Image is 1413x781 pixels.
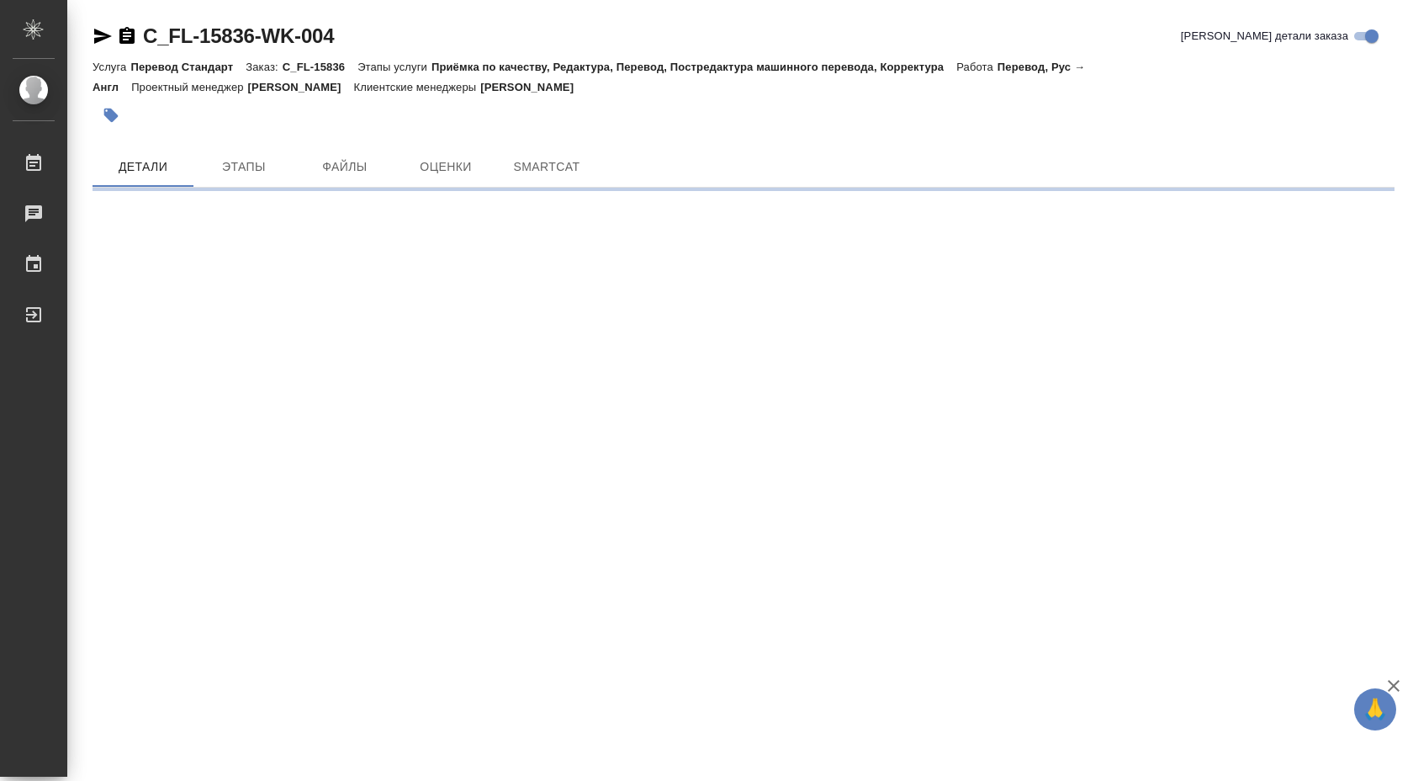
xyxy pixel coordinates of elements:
button: Добавить тэг [93,97,130,134]
p: Заказ: [246,61,282,73]
p: Работа [956,61,998,73]
button: 🙏 [1354,688,1396,731]
p: C_FL-15836 [283,61,357,73]
p: [PERSON_NAME] [248,81,354,93]
span: Оценки [405,157,486,178]
span: 🙏 [1361,692,1389,727]
p: Услуга [93,61,130,73]
span: Детали [103,157,183,178]
p: [PERSON_NAME] [480,81,586,93]
p: Проектный менеджер [131,81,247,93]
span: [PERSON_NAME] детали заказа [1181,28,1348,45]
button: Скопировать ссылку [117,26,137,46]
p: Перевод Стандарт [130,61,246,73]
a: C_FL-15836-WK-004 [143,24,334,47]
span: Этапы [204,157,284,178]
p: Этапы услуги [357,61,431,73]
span: Файлы [304,157,385,178]
span: SmartCat [506,157,587,178]
p: Клиентские менеджеры [354,81,481,93]
button: Скопировать ссылку для ЯМессенджера [93,26,113,46]
p: Приёмка по качеству, Редактура, Перевод, Постредактура машинного перевода, Корректура [431,61,956,73]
